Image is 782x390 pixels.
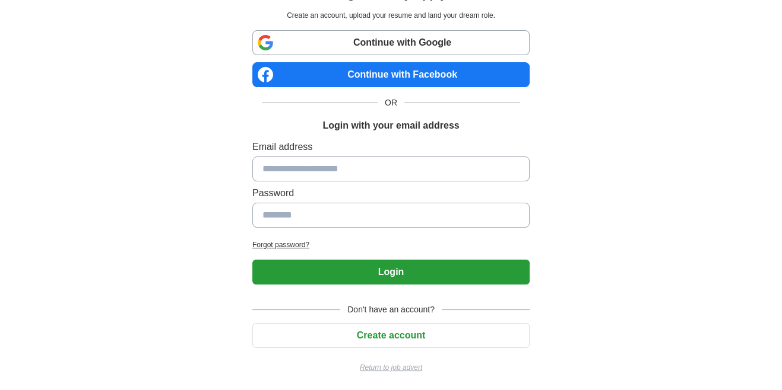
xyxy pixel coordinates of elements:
a: Create account [252,330,530,340]
button: Create account [252,323,530,348]
h1: Login with your email address [322,119,459,133]
a: Continue with Google [252,30,530,55]
a: Forgot password? [252,239,530,250]
button: Login [252,260,530,284]
a: Return to job advert [252,362,530,373]
span: Don't have an account? [340,303,442,316]
p: Create an account, upload your resume and land your dream role. [255,10,527,21]
label: Password [252,186,530,200]
span: OR [378,97,404,109]
label: Email address [252,140,530,154]
a: Continue with Facebook [252,62,530,87]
